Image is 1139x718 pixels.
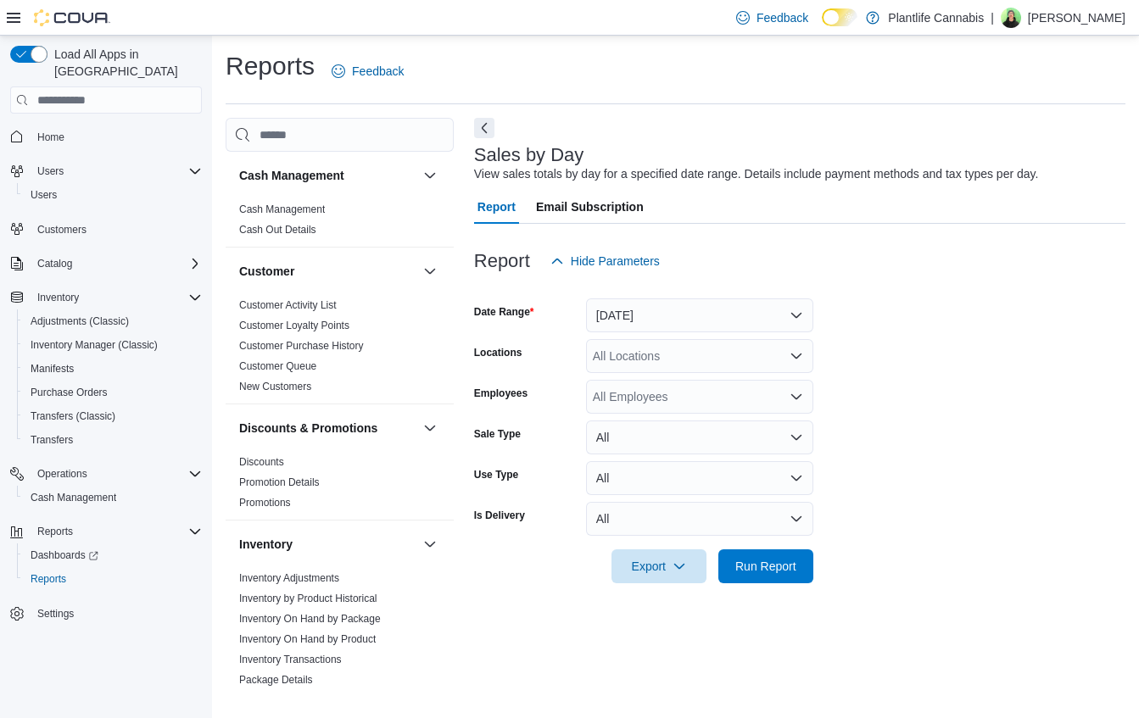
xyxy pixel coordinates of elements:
[24,335,202,355] span: Inventory Manager (Classic)
[24,545,202,565] span: Dashboards
[586,502,813,536] button: All
[239,203,325,216] span: Cash Management
[420,261,440,281] button: Customer
[239,381,311,392] a: New Customers
[477,190,516,224] span: Report
[24,335,165,355] a: Inventory Manager (Classic)
[239,654,342,665] a: Inventory Transactions
[37,607,74,621] span: Settings
[3,520,209,543] button: Reports
[611,549,706,583] button: Export
[239,263,294,280] h3: Customer
[31,338,158,352] span: Inventory Manager (Classic)
[239,319,349,332] span: Customer Loyalty Points
[239,592,377,605] span: Inventory by Product Historical
[239,298,337,312] span: Customer Activity List
[991,8,994,28] p: |
[37,164,64,178] span: Users
[790,390,803,404] button: Open list of options
[31,127,71,147] a: Home
[586,420,813,454] button: All
[24,569,73,589] a: Reports
[17,543,209,567] a: Dashboards
[37,467,87,481] span: Operations
[31,409,115,423] span: Transfers (Classic)
[31,604,81,624] a: Settings
[239,340,364,352] a: Customer Purchase History
[31,314,129,328] span: Adjustments (Classic)
[17,567,209,591] button: Reports
[239,420,416,437] button: Discounts & Promotions
[24,569,202,589] span: Reports
[3,124,209,148] button: Home
[239,167,416,184] button: Cash Management
[239,653,342,666] span: Inventory Transactions
[239,380,311,393] span: New Customers
[31,125,202,147] span: Home
[31,219,202,240] span: Customers
[17,309,209,333] button: Adjustments (Classic)
[31,287,86,308] button: Inventory
[239,456,284,468] a: Discounts
[474,427,521,441] label: Sale Type
[24,382,202,403] span: Purchase Orders
[226,199,454,247] div: Cash Management
[24,406,202,426] span: Transfers (Classic)
[37,223,87,237] span: Customers
[31,521,80,542] button: Reports
[239,360,316,372] a: Customer Queue
[474,165,1039,183] div: View sales totals by day for a specified date range. Details include payment methods and tax type...
[888,8,984,28] p: Plantlife Cannabis
[822,8,857,26] input: Dark Mode
[352,63,404,80] span: Feedback
[17,486,209,509] button: Cash Management
[757,9,808,26] span: Feedback
[239,496,291,509] span: Promotions
[420,418,440,438] button: Discounts & Promotions
[31,161,70,181] button: Users
[31,253,202,274] span: Catalog
[24,311,136,331] a: Adjustments (Classic)
[239,320,349,331] a: Customer Loyalty Points
[17,381,209,404] button: Purchase Orders
[3,601,209,626] button: Settings
[31,464,202,484] span: Operations
[239,224,316,236] a: Cash Out Details
[325,54,410,88] a: Feedback
[24,545,105,565] a: Dashboards
[226,295,454,404] div: Customer
[31,220,93,240] a: Customers
[735,558,796,575] span: Run Report
[24,406,122,426] a: Transfers (Classic)
[226,49,315,83] h1: Reports
[47,46,202,80] span: Load All Apps in [GEOGRAPHIC_DATA]
[31,464,94,484] button: Operations
[239,613,381,625] a: Inventory On Hand by Package
[729,1,815,35] a: Feedback
[24,487,202,508] span: Cash Management
[571,253,660,270] span: Hide Parameters
[24,185,202,205] span: Users
[31,188,57,202] span: Users
[31,521,202,542] span: Reports
[3,252,209,276] button: Catalog
[474,251,530,271] h3: Report
[239,572,339,584] a: Inventory Adjustments
[17,428,209,452] button: Transfers
[31,161,202,181] span: Users
[1001,8,1021,28] div: Jim Stevenson
[239,593,377,604] a: Inventory by Product Historical
[24,430,80,450] a: Transfers
[3,159,209,183] button: Users
[239,632,376,646] span: Inventory On Hand by Product
[239,536,416,553] button: Inventory
[31,253,79,274] button: Catalog
[474,468,518,481] label: Use Type
[239,203,325,215] a: Cash Management
[474,346,522,359] label: Locations
[474,305,534,319] label: Date Range
[31,572,66,586] span: Reports
[37,525,73,538] span: Reports
[37,291,79,304] span: Inventory
[474,145,584,165] h3: Sales by Day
